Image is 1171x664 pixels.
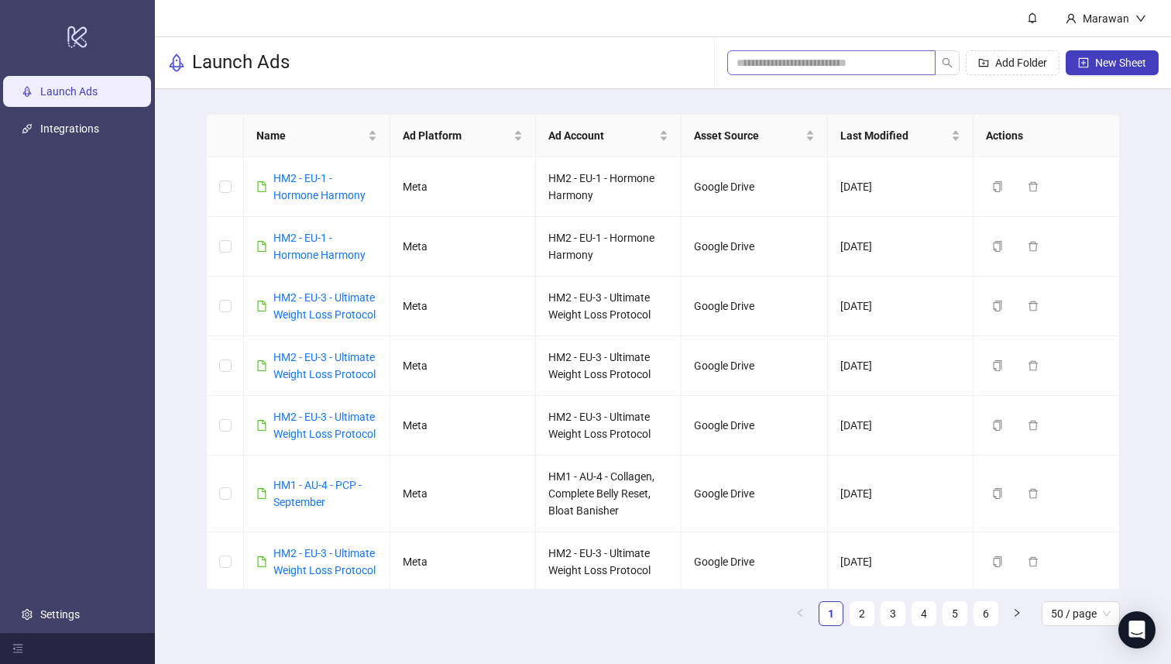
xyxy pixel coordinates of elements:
td: [DATE] [828,277,974,336]
td: Google Drive [682,532,827,592]
a: 1 [819,602,843,625]
td: HM2 - EU-3 - Ultimate Weight Loss Protocol [536,396,682,456]
span: delete [1028,556,1039,567]
td: [DATE] [828,157,974,217]
td: HM2 - EU-1 - Hormone Harmony [536,217,682,277]
li: 1 [819,601,843,626]
span: 50 / page [1051,602,1111,625]
a: 2 [850,602,874,625]
th: Ad Account [536,115,682,157]
span: file [256,420,267,431]
li: Previous Page [788,601,812,626]
span: Asset Source [694,127,802,144]
a: 6 [974,602,998,625]
td: Google Drive [682,456,827,532]
a: 3 [881,602,905,625]
td: Google Drive [682,217,827,277]
th: Actions [974,115,1119,157]
th: Ad Platform [390,115,536,157]
td: Google Drive [682,157,827,217]
li: Next Page [1004,601,1029,626]
a: HM2 - EU-3 - Ultimate Weight Loss Protocol [273,351,376,380]
span: Ad Platform [403,127,510,144]
span: copy [992,241,1003,252]
li: 2 [850,601,874,626]
span: file [256,360,267,371]
span: folder-add [978,57,989,68]
span: file [256,241,267,252]
a: HM1 - AU-4 - PCP - September [273,479,362,508]
span: file [256,181,267,192]
td: [DATE] [828,396,974,456]
div: Marawan [1077,10,1135,27]
td: Google Drive [682,277,827,336]
span: delete [1028,181,1039,192]
span: copy [992,488,1003,499]
span: file [256,301,267,311]
a: Launch Ads [40,86,98,98]
td: Meta [390,456,536,532]
td: Google Drive [682,396,827,456]
span: delete [1028,420,1039,431]
div: Open Intercom Messenger [1118,611,1156,649]
li: 6 [974,601,998,626]
span: delete [1028,301,1039,311]
th: Name [244,115,390,157]
a: 4 [912,602,936,625]
li: 3 [881,601,905,626]
td: [DATE] [828,456,974,532]
button: New Sheet [1066,50,1159,75]
span: copy [992,556,1003,567]
td: HM2 - EU-1 - Hormone Harmony [536,157,682,217]
a: HM2 - EU-3 - Ultimate Weight Loss Protocol [273,547,376,576]
span: right [1012,608,1022,618]
td: Meta [390,157,536,217]
span: bell [1027,12,1038,23]
td: HM2 - EU-3 - Ultimate Weight Loss Protocol [536,532,682,592]
td: Meta [390,217,536,277]
span: file [256,488,267,499]
a: HM2 - EU-3 - Ultimate Weight Loss Protocol [273,291,376,321]
span: search [942,57,953,68]
span: Name [256,127,364,144]
td: Meta [390,396,536,456]
td: Google Drive [682,336,827,396]
span: menu-fold [12,643,23,654]
span: New Sheet [1095,57,1146,69]
td: HM1 - AU-4 - Collagen, Complete Belly Reset, Bloat Banisher [536,456,682,532]
span: plus-square [1078,57,1089,68]
td: [DATE] [828,532,974,592]
a: HM2 - EU-1 - Hormone Harmony [273,232,366,261]
a: HM2 - EU-1 - Hormone Harmony [273,172,366,201]
a: 5 [943,602,967,625]
span: delete [1028,241,1039,252]
span: copy [992,301,1003,311]
button: right [1004,601,1029,626]
td: [DATE] [828,336,974,396]
li: 4 [912,601,936,626]
a: Integrations [40,123,99,136]
div: Page Size [1042,601,1120,626]
td: Meta [390,336,536,396]
span: file [256,556,267,567]
span: Ad Account [548,127,656,144]
span: Last Modified [840,127,948,144]
span: copy [992,360,1003,371]
a: Settings [40,608,80,621]
span: left [795,608,805,618]
span: delete [1028,360,1039,371]
td: HM2 - EU-3 - Ultimate Weight Loss Protocol [536,277,682,336]
span: copy [992,420,1003,431]
span: rocket [167,53,186,72]
td: Meta [390,532,536,592]
td: HM2 - EU-3 - Ultimate Weight Loss Protocol [536,336,682,396]
span: down [1135,13,1146,24]
button: left [788,601,812,626]
a: HM2 - EU-3 - Ultimate Weight Loss Protocol [273,411,376,440]
td: Meta [390,277,536,336]
h3: Launch Ads [192,50,290,75]
td: [DATE] [828,217,974,277]
li: 5 [943,601,967,626]
span: user [1066,13,1077,24]
th: Asset Source [682,115,827,157]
